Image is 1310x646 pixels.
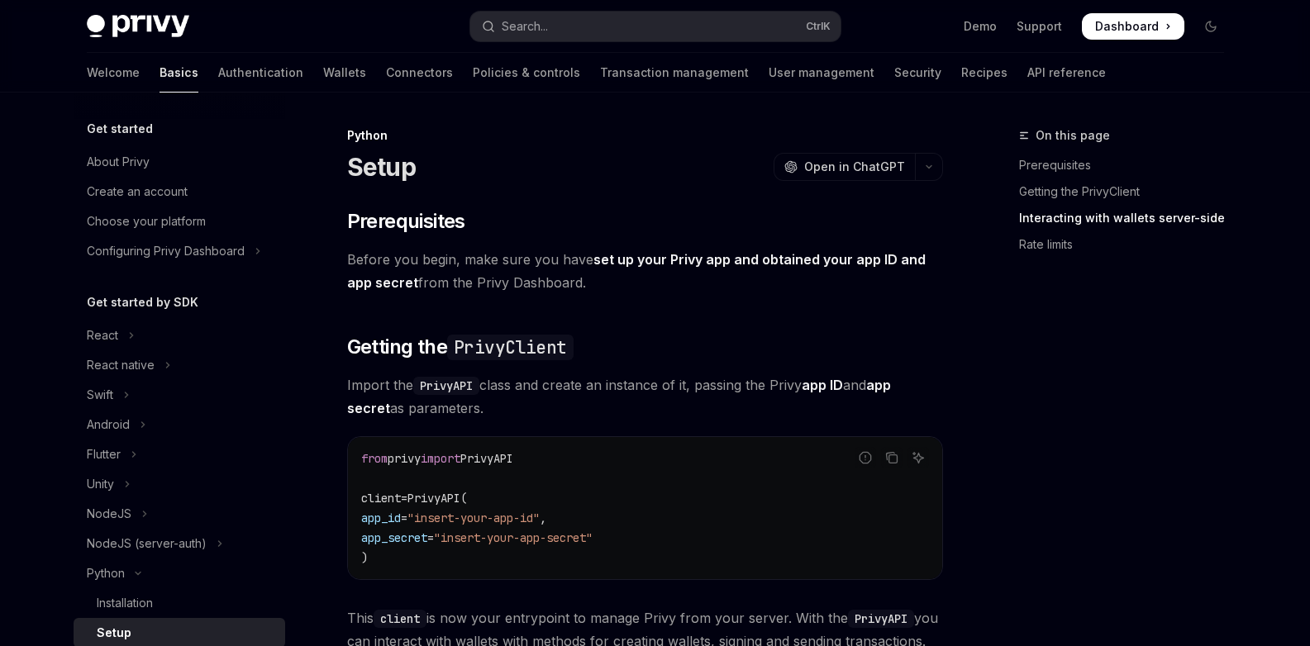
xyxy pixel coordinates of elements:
[347,127,943,144] div: Python
[347,373,943,420] span: Import the class and create an instance of it, passing the Privy and as parameters.
[160,53,198,93] a: Basics
[964,18,997,35] a: Demo
[407,491,467,506] span: PrivyAPI(
[74,380,285,410] button: Toggle Swift section
[1017,18,1062,35] a: Support
[74,439,285,469] button: Toggle Flutter section
[804,159,905,175] span: Open in ChatGPT
[769,53,874,93] a: User management
[87,534,207,553] div: NodeJS (server-auth)
[74,588,285,618] a: Installation
[361,451,388,466] span: from
[87,325,118,345] div: React
[1019,231,1237,258] a: Rate limits
[881,447,903,468] button: Copy the contents from the code block
[87,15,189,38] img: dark logo
[87,385,113,405] div: Swift
[502,17,548,36] div: Search...
[74,147,285,177] a: About Privy
[74,236,285,266] button: Toggle Configuring Privy Dashboard section
[421,451,460,466] span: import
[1019,178,1237,205] a: Getting the PrivyClient
[540,511,546,525] span: ,
[74,350,285,380] button: Toggle React native section
[1027,53,1106,93] a: API reference
[323,53,366,93] a: Wallets
[855,447,876,468] button: Report incorrect code
[802,377,843,393] strong: app ID
[87,182,188,202] div: Create an account
[347,248,943,294] span: Before you begin, make sure you have from the Privy Dashboard.
[361,550,368,565] span: )
[1095,18,1159,35] span: Dashboard
[87,415,130,435] div: Android
[473,53,580,93] a: Policies & controls
[361,511,401,525] span: app_id
[87,563,125,583] div: Python
[87,504,131,524] div: NodeJS
[600,53,749,93] a: Transaction management
[87,355,155,375] div: React native
[87,152,150,172] div: About Privy
[386,53,453,93] a: Connectors
[413,377,479,395] code: PrivyAPI
[74,321,285,350] button: Toggle React section
[1036,126,1110,145] span: On this page
[470,12,841,41] button: Open search
[961,53,1008,93] a: Recipes
[388,451,421,466] span: privy
[1198,13,1224,40] button: Toggle dark mode
[74,558,285,588] button: Toggle Python section
[97,593,153,613] div: Installation
[87,474,114,494] div: Unity
[361,491,401,506] span: client
[74,499,285,529] button: Toggle NodeJS section
[347,251,926,292] a: set up your Privy app and obtained your app ID and app secret
[347,334,574,360] span: Getting the
[87,444,121,464] div: Flutter
[1019,205,1237,231] a: Interacting with wallets server-side
[74,469,285,499] button: Toggle Unity section
[218,53,303,93] a: Authentication
[74,529,285,558] button: Toggle NodeJS (server-auth) section
[87,119,153,139] h5: Get started
[407,511,540,525] span: "insert-your-app-id"
[401,491,407,506] span: =
[774,153,915,181] button: Open in ChatGPT
[460,451,513,466] span: PrivyAPI
[347,152,416,182] h1: Setup
[894,53,941,93] a: Security
[907,447,929,468] button: Ask AI
[87,292,198,312] h5: Get started by SDK
[1019,152,1237,178] a: Prerequisites
[427,530,434,545] span: =
[401,511,407,525] span: =
[87,211,206,231] div: Choose your platform
[447,335,573,360] code: PrivyClient
[74,207,285,236] a: Choose your platform
[347,208,465,235] span: Prerequisites
[87,241,245,261] div: Configuring Privy Dashboard
[434,530,593,545] span: "insert-your-app-secret"
[1082,13,1184,40] a: Dashboard
[87,53,140,93] a: Welcome
[806,20,831,33] span: Ctrl K
[97,623,131,643] div: Setup
[361,530,427,545] span: app_secret
[74,410,285,439] button: Toggle Android section
[74,177,285,207] a: Create an account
